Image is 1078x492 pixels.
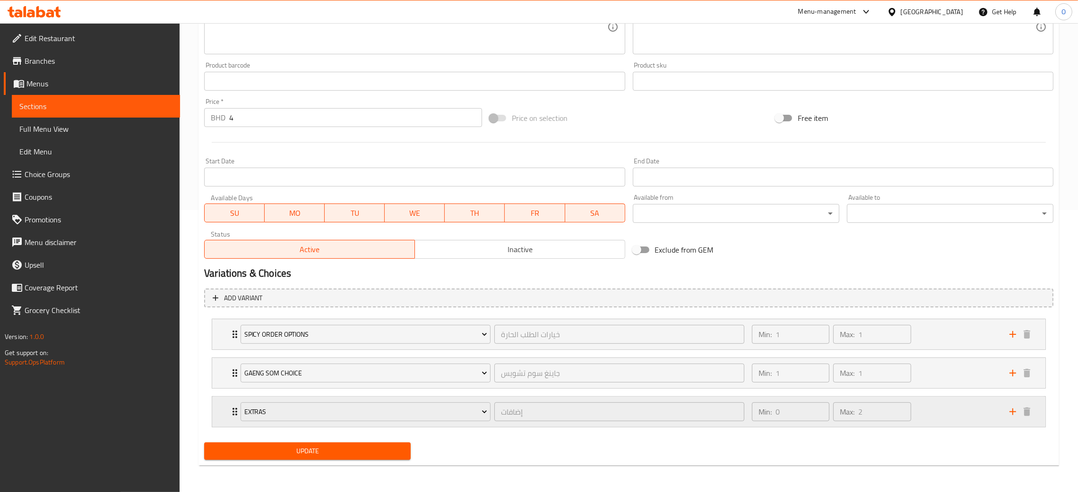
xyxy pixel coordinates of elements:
[4,208,180,231] a: Promotions
[25,237,172,248] span: Menu disclaimer
[4,72,180,95] a: Menus
[204,240,415,259] button: Active
[204,266,1053,280] h2: Variations & Choices
[26,78,172,89] span: Menus
[204,442,411,460] button: Update
[759,329,772,340] p: Min:
[229,108,482,127] input: Please enter price
[798,112,828,124] span: Free item
[4,276,180,299] a: Coverage Report
[208,243,411,256] span: Active
[29,331,44,343] span: 1.0.0
[204,315,1053,354] li: Expand
[1020,366,1034,380] button: delete
[25,191,172,203] span: Coupons
[4,231,180,254] a: Menu disclaimer
[244,406,487,418] span: Extras
[265,204,325,222] button: MO
[204,392,1053,431] li: Expand
[798,6,856,17] div: Menu-management
[212,397,1045,427] div: Expand
[759,406,772,417] p: Min:
[204,204,265,222] button: SU
[840,367,854,379] p: Max:
[4,163,180,186] a: Choice Groups
[901,7,963,17] div: [GEOGRAPHIC_DATA]
[633,72,1053,91] input: Please enter product sku
[5,331,28,343] span: Version:
[633,204,839,223] div: ​
[12,118,180,140] a: Full Menu View
[211,5,607,50] textarea: A fiery, turmeric filled, fish or shrimps sour and spicy soup
[204,72,625,91] input: Please enter product barcode
[12,95,180,118] a: Sections
[4,186,180,208] a: Coupons
[509,206,561,220] span: FR
[1020,327,1034,341] button: delete
[4,299,180,322] a: Grocery Checklist
[448,206,501,220] span: TH
[505,204,565,222] button: FR
[1020,405,1034,419] button: delete
[655,244,714,255] span: Exclude from GEM
[19,101,172,112] span: Sections
[325,204,385,222] button: TU
[268,206,321,220] span: MO
[1061,7,1066,17] span: O
[5,347,48,359] span: Get support on:
[1006,366,1020,380] button: add
[1006,405,1020,419] button: add
[25,305,172,316] span: Grocery Checklist
[212,445,403,457] span: Update
[212,358,1045,388] div: Expand
[847,204,1053,223] div: ​
[512,112,568,124] span: Price on selection
[569,206,621,220] span: SA
[25,282,172,293] span: Coverage Report
[4,27,180,50] a: Edit Restaurant
[25,55,172,67] span: Branches
[244,329,487,340] span: Spicy Order Options
[419,243,621,256] span: Inactive
[19,146,172,157] span: Edit Menu
[241,402,491,421] button: Extras
[211,112,225,123] p: BHD
[4,50,180,72] a: Branches
[212,319,1045,349] div: Expand
[840,329,854,340] p: Max:
[759,367,772,379] p: Min:
[241,325,491,344] button: Spicy Order Options
[12,140,180,163] a: Edit Menu
[241,364,491,382] button: Gaeng Som Choice
[208,206,261,220] span: SU
[25,214,172,225] span: Promotions
[25,259,172,271] span: Upsell
[204,354,1053,392] li: Expand
[244,367,487,379] span: Gaeng Som Choice
[224,292,262,304] span: Add variant
[19,123,172,135] span: Full Menu View
[840,406,854,417] p: Max:
[385,204,445,222] button: WE
[639,5,1035,50] textarea: شوربة السمك أو الروبيان الحارة والحامضة والمتبلة بالكركم
[5,356,65,368] a: Support.OpsPlatform
[25,33,172,44] span: Edit Restaurant
[445,204,505,222] button: TH
[1006,327,1020,341] button: add
[388,206,441,220] span: WE
[204,288,1053,308] button: Add variant
[328,206,381,220] span: TU
[4,254,180,276] a: Upsell
[25,169,172,180] span: Choice Groups
[414,240,625,259] button: Inactive
[565,204,625,222] button: SA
